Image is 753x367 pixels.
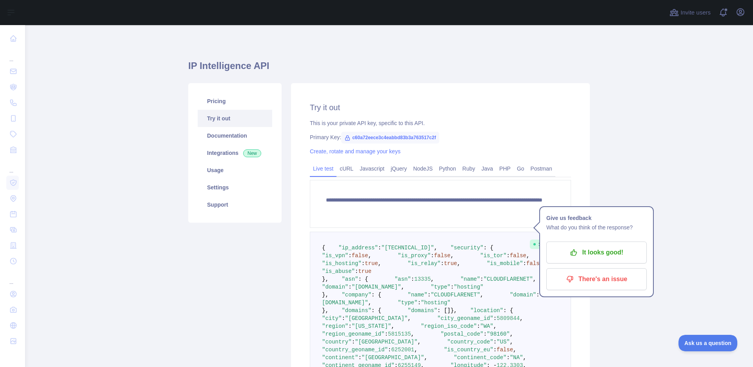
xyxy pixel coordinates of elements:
[358,276,368,282] span: : {
[480,323,493,329] span: "WA"
[410,162,436,175] a: NodeJS
[391,347,414,353] span: 6252001
[310,148,400,154] a: Create, rotate and manage your keys
[198,93,272,110] a: Pricing
[322,268,355,274] span: "is_abuse"
[526,260,543,267] span: false
[342,315,345,322] span: :
[527,162,555,175] a: Postman
[451,307,457,314] span: },
[526,253,529,259] span: ,
[345,315,408,322] span: "[GEOGRAPHIC_DATA]"
[407,292,427,298] span: "name"
[310,119,571,127] div: This is your private API key, specific to this API.
[546,223,647,232] p: What do you think of the response?
[503,307,513,314] span: : {
[514,162,527,175] a: Go
[414,347,417,353] span: ,
[365,260,378,267] span: true
[497,347,513,353] span: false
[484,245,493,251] span: : {
[497,315,520,322] span: 5809844
[398,300,417,306] span: "type"
[523,260,526,267] span: :
[322,260,362,267] span: "is_hosting"
[436,162,459,175] a: Python
[358,354,361,361] span: :
[431,253,434,259] span: :
[6,270,19,285] div: ...
[431,276,434,282] span: ,
[355,268,358,274] span: :
[385,331,388,337] span: :
[487,260,523,267] span: "is_mobile"
[414,276,431,282] span: 13335
[451,253,454,259] span: ,
[371,292,381,298] span: : {
[470,307,503,314] span: "location"
[444,260,457,267] span: true
[447,339,493,345] span: "country_code"
[484,331,487,337] span: :
[454,284,484,290] span: "hosting"
[668,6,712,19] button: Invite users
[310,102,571,113] h2: Try it out
[310,133,571,141] div: Primary Key:
[510,339,513,345] span: ,
[348,323,351,329] span: :
[507,354,510,361] span: :
[510,292,536,298] span: "domain"
[460,276,480,282] span: "name"
[322,315,342,322] span: "city"
[322,354,358,361] span: "continent"
[497,339,510,345] span: "US"
[493,347,497,353] span: :
[198,179,272,196] a: Settings
[378,245,381,251] span: :
[411,276,414,282] span: :
[513,347,516,353] span: ,
[431,284,450,290] span: "type"
[362,354,424,361] span: "[GEOGRAPHIC_DATA]"
[546,242,647,263] button: It looks good!
[322,339,352,345] span: "country"
[421,323,477,329] span: "region_iso_code"
[407,307,437,314] span: "domains"
[493,315,497,322] span: :
[387,162,410,175] a: jQuery
[322,347,388,353] span: "country_geoname_id"
[418,339,421,345] span: ,
[678,335,737,351] iframe: Toggle Customer Support
[401,284,404,290] span: ,
[388,331,411,337] span: 5815135
[552,246,641,259] p: It looks good!
[440,331,483,337] span: "postal_code"
[510,331,513,337] span: ,
[388,347,391,353] span: :
[368,253,371,259] span: ,
[523,354,526,361] span: ,
[358,268,371,274] span: true
[493,339,497,345] span: :
[407,315,411,322] span: ,
[427,292,431,298] span: :
[480,276,483,282] span: :
[322,331,385,337] span: "region_geoname_id"
[6,158,19,174] div: ...
[434,253,451,259] span: false
[341,132,439,144] span: c60a72eece3c4eabbd83b3a763517c2f
[459,162,478,175] a: Ruby
[322,292,329,298] span: },
[496,162,514,175] a: PHP
[444,347,493,353] span: "is_country_eu"
[342,276,358,282] span: "asn"
[336,162,356,175] a: cURL
[477,323,480,329] span: :
[546,268,647,290] button: There's an issue
[352,339,355,345] span: :
[362,260,365,267] span: :
[424,354,427,361] span: ,
[198,127,272,144] a: Documentation
[407,260,440,267] span: "is_relay"
[391,323,394,329] span: ,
